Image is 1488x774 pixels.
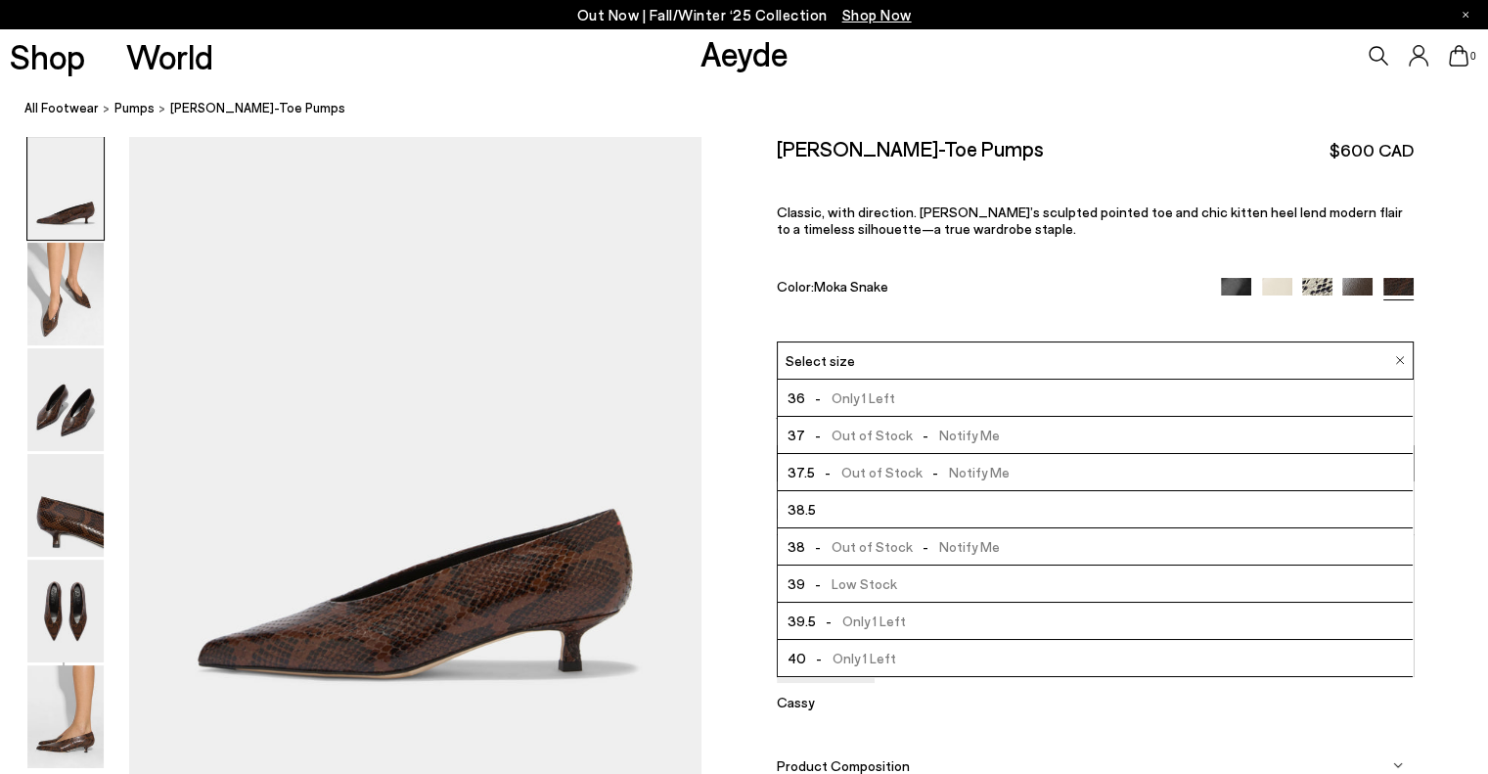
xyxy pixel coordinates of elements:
[913,538,939,555] span: -
[24,82,1488,136] nav: breadcrumb
[777,204,1414,237] p: Classic, with direction. [PERSON_NAME]’s sculpted pointed toe and chic kitten heel lend modern fl...
[842,6,912,23] span: Navigate to /collections/new-in
[805,538,832,555] span: -
[805,386,895,410] span: Only 1 Left
[170,98,345,118] span: [PERSON_NAME]-Toe Pumps
[805,575,832,592] span: -
[24,98,99,118] a: All Footwear
[805,423,1000,447] span: Out of Stock Notify Me
[114,100,155,115] span: pumps
[700,32,789,73] a: Aeyde
[806,650,833,666] span: -
[788,497,816,522] span: 38.5
[1330,138,1414,162] span: $600 CAD
[27,665,104,768] img: Clara Pointed-Toe Pumps - Image 6
[27,560,104,662] img: Clara Pointed-Toe Pumps - Image 5
[788,534,805,559] span: 38
[805,427,832,443] span: -
[814,278,888,295] span: Moka Snake
[27,348,104,451] img: Clara Pointed-Toe Pumps - Image 3
[1393,760,1403,770] img: svg%3E
[805,571,897,596] span: Low Stock
[777,136,1044,160] h2: [PERSON_NAME]-Toe Pumps
[923,464,949,480] span: -
[788,423,805,447] span: 37
[805,534,1000,559] span: Out of Stock Notify Me
[777,278,1201,300] div: Color:
[27,243,104,345] img: Clara Pointed-Toe Pumps - Image 2
[114,98,155,118] a: pumps
[126,39,213,73] a: World
[777,757,910,774] span: Product Composition
[577,3,912,27] p: Out Now | Fall/Winter ‘25 Collection
[1449,45,1468,67] a: 0
[27,454,104,557] img: Clara Pointed-Toe Pumps - Image 4
[777,694,875,710] p: Cassy
[788,646,806,670] span: 40
[805,389,832,406] span: -
[786,350,855,371] span: Select size
[788,460,815,484] span: 37.5
[788,571,805,596] span: 39
[1468,51,1478,62] span: 0
[913,427,939,443] span: -
[788,609,816,633] span: 39.5
[816,613,842,629] span: -
[816,609,906,633] span: Only 1 Left
[815,460,1010,484] span: Out of Stock Notify Me
[806,646,896,670] span: Only 1 Left
[788,386,805,410] span: 36
[815,464,841,480] span: -
[27,137,104,240] img: Clara Pointed-Toe Pumps - Image 1
[10,39,85,73] a: Shop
